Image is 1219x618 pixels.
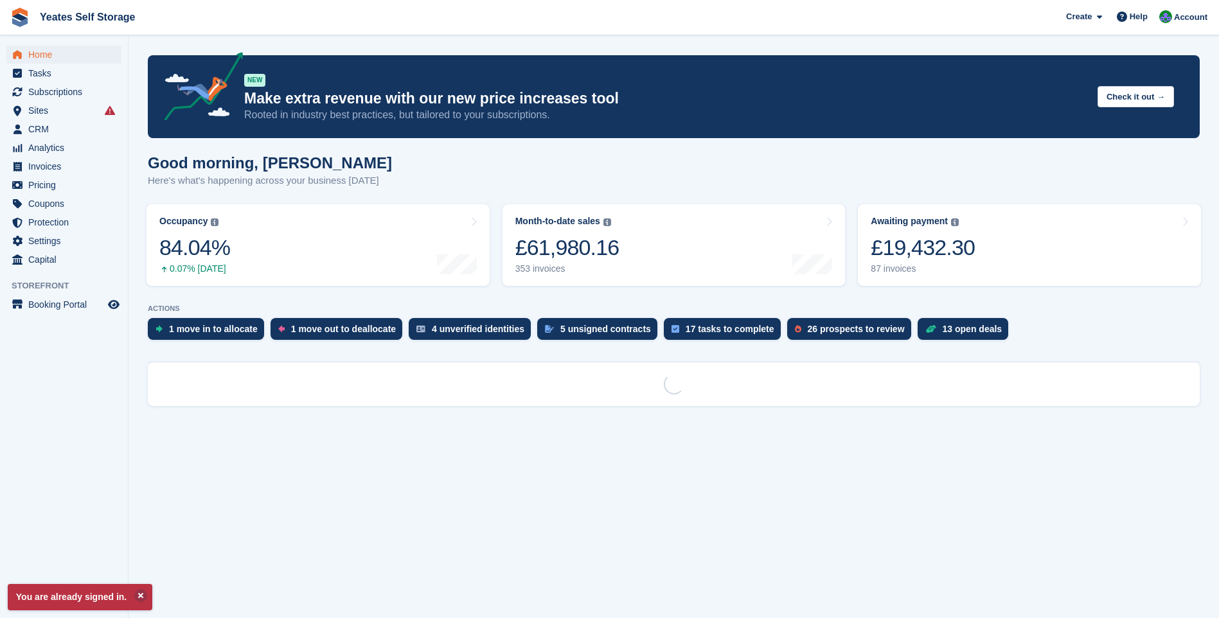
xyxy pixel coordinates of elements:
a: menu [6,157,121,175]
p: Make extra revenue with our new price increases tool [244,89,1087,108]
a: menu [6,139,121,157]
p: You are already signed in. [8,584,152,610]
p: Rooted in industry best practices, but tailored to your subscriptions. [244,108,1087,122]
span: Booking Portal [28,296,105,313]
span: Sites [28,102,105,119]
span: Pricing [28,176,105,194]
div: 4 unverified identities [432,324,524,334]
img: verify_identity-adf6edd0f0f0b5bbfe63781bf79b02c33cf7c696d77639b501bdc392416b5a36.svg [416,325,425,333]
span: Coupons [28,195,105,213]
a: 17 tasks to complete [664,318,787,346]
span: Tasks [28,64,105,82]
a: 1 move out to deallocate [271,318,409,346]
div: 1 move out to deallocate [291,324,396,334]
div: 0.07% [DATE] [159,263,230,274]
a: 5 unsigned contracts [537,318,664,346]
a: menu [6,83,121,101]
img: contract_signature_icon-13c848040528278c33f63329250d36e43548de30e8caae1d1a13099fd9432cc5.svg [545,325,554,333]
a: menu [6,195,121,213]
p: Here's what's happening across your business [DATE] [148,173,392,188]
p: ACTIONS [148,305,1200,313]
a: menu [6,213,121,231]
div: 353 invoices [515,263,619,274]
button: Check it out → [1098,86,1174,107]
span: Create [1066,10,1092,23]
img: icon-info-grey-7440780725fd019a000dd9b08b2336e03edf1995a4989e88bcd33f0948082b44.svg [951,218,959,226]
div: Occupancy [159,216,208,227]
span: Home [28,46,105,64]
span: Account [1174,11,1207,24]
img: task-75834270c22a3079a89374b754ae025e5fb1db73e45f91037f5363f120a921f8.svg [672,325,679,333]
span: Storefront [12,279,128,292]
a: menu [6,64,121,82]
a: Month-to-date sales £61,980.16 353 invoices [503,204,846,286]
i: Smart entry sync failures have occurred [105,105,115,116]
a: menu [6,251,121,269]
div: £61,980.16 [515,234,619,261]
div: 5 unsigned contracts [560,324,651,334]
div: 13 open deals [943,324,1002,334]
img: move_ins_to_allocate_icon-fdf77a2bb77ea45bf5b3d319d69a93e2d87916cf1d5bf7949dd705db3b84f3ca.svg [156,325,163,333]
a: Occupancy 84.04% 0.07% [DATE] [147,204,490,286]
img: prospect-51fa495bee0391a8d652442698ab0144808aea92771e9ea1ae160a38d050c398.svg [795,325,801,333]
img: price-adjustments-announcement-icon-8257ccfd72463d97f412b2fc003d46551f7dbcb40ab6d574587a9cd5c0d94... [154,52,244,125]
a: 4 unverified identities [409,318,537,346]
a: menu [6,102,121,119]
a: menu [6,176,121,194]
img: move_outs_to_deallocate_icon-f764333ba52eb49d3ac5e1228854f67142a1ed5810a6f6cc68b1a99e826820c5.svg [278,325,285,333]
span: Settings [28,232,105,250]
img: icon-info-grey-7440780725fd019a000dd9b08b2336e03edf1995a4989e88bcd33f0948082b44.svg [211,218,218,226]
div: 26 prospects to review [808,324,905,334]
span: Capital [28,251,105,269]
a: 1 move in to allocate [148,318,271,346]
a: Awaiting payment £19,432.30 87 invoices [858,204,1201,286]
span: Protection [28,213,105,231]
a: 13 open deals [918,318,1015,346]
div: 1 move in to allocate [169,324,258,334]
a: Yeates Self Storage [35,6,141,28]
a: menu [6,296,121,313]
div: 17 tasks to complete [686,324,774,334]
div: Month-to-date sales [515,216,600,227]
a: menu [6,46,121,64]
span: CRM [28,120,105,138]
span: Subscriptions [28,83,105,101]
div: £19,432.30 [871,234,975,261]
div: 87 invoices [871,263,975,274]
a: menu [6,120,121,138]
img: deal-1b604bf984904fb50ccaf53a9ad4b4a5d6e5aea283cecdc64d6e3604feb123c2.svg [925,324,936,333]
a: menu [6,232,121,250]
img: stora-icon-8386f47178a22dfd0bd8f6a31ec36ba5ce8667c1dd55bd0f319d3a0aa187defe.svg [10,8,30,27]
h1: Good morning, [PERSON_NAME] [148,154,392,172]
a: Preview store [106,297,121,312]
span: Invoices [28,157,105,175]
div: Awaiting payment [871,216,948,227]
img: icon-info-grey-7440780725fd019a000dd9b08b2336e03edf1995a4989e88bcd33f0948082b44.svg [603,218,611,226]
div: NEW [244,74,265,87]
img: Joe [1159,10,1172,23]
span: Help [1130,10,1148,23]
div: 84.04% [159,234,230,261]
a: 26 prospects to review [787,318,918,346]
span: Analytics [28,139,105,157]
